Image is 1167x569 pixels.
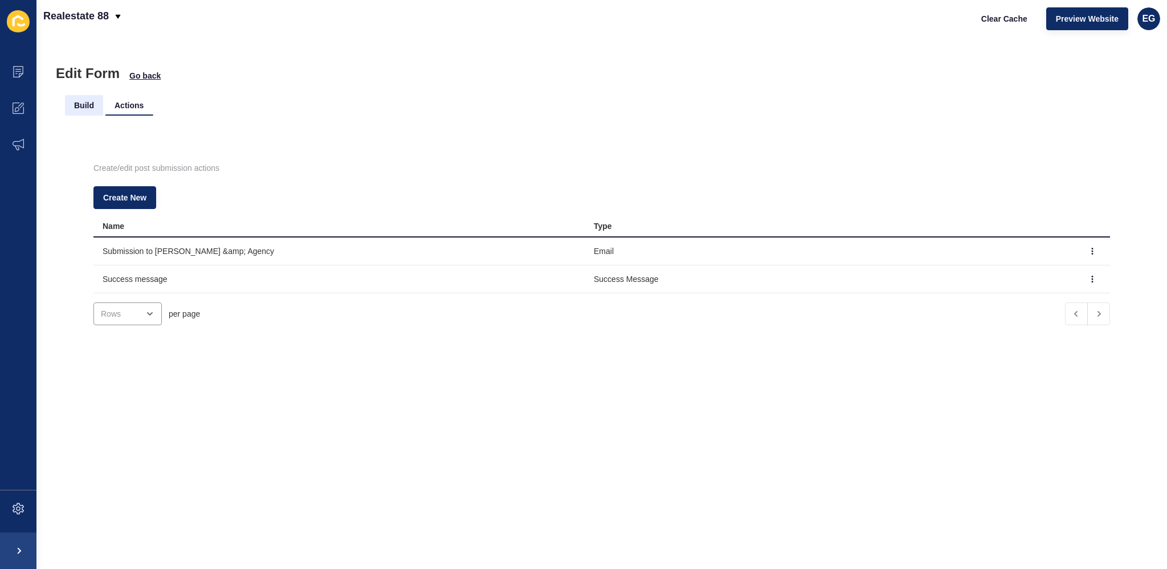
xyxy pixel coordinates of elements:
[65,95,103,116] li: Build
[56,66,120,81] h1: Edit Form
[1056,13,1119,24] span: Preview Website
[93,265,585,293] td: Success message
[43,2,109,30] p: Realestate 88
[981,13,1027,24] span: Clear Cache
[129,70,161,81] button: Go back
[1046,7,1128,30] button: Preview Website
[594,220,612,232] div: Type
[103,192,146,203] span: Create New
[169,308,200,320] span: per page
[1142,13,1155,24] span: EG
[972,7,1037,30] button: Clear Cache
[105,95,153,116] li: Actions
[93,238,585,265] td: Submission to [PERSON_NAME] &amp; Agency
[103,220,124,232] div: Name
[585,265,1076,293] td: Success Message
[93,186,156,209] button: Create New
[93,302,162,325] div: open menu
[93,155,1110,181] p: Create/edit post submission actions
[585,238,1076,265] td: Email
